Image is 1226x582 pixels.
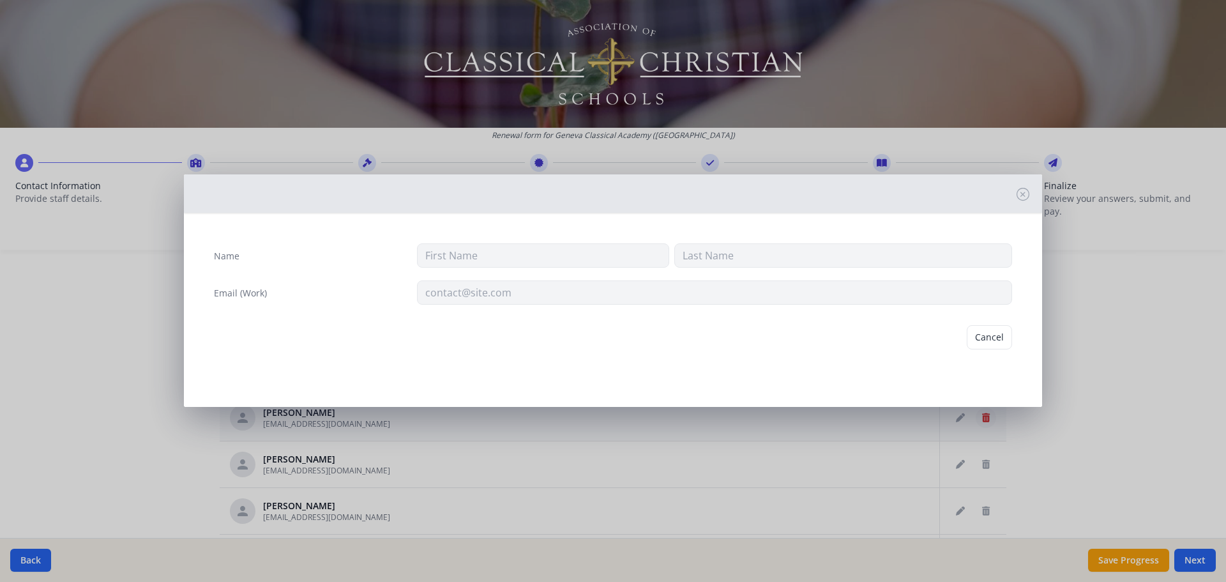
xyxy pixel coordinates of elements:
[214,287,267,300] label: Email (Work)
[214,250,239,263] label: Name
[417,243,669,268] input: First Name
[674,243,1012,268] input: Last Name
[417,280,1013,305] input: contact@site.com
[967,325,1012,349] button: Cancel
